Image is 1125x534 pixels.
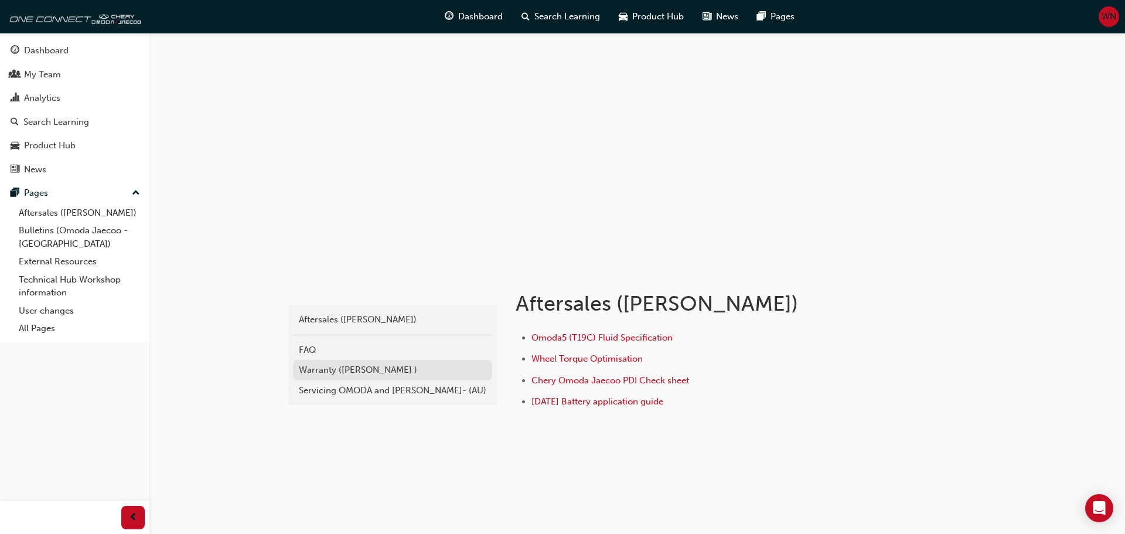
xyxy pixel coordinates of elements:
[5,182,145,204] button: Pages
[24,91,60,105] div: Analytics
[293,360,492,380] a: Warranty ([PERSON_NAME] )
[1085,494,1113,522] div: Open Intercom Messenger
[14,271,145,302] a: Technical Hub Workshop information
[521,9,530,24] span: search-icon
[531,375,689,386] a: Chery Omoda Jaecoo PDI Check sheet
[512,5,609,29] a: search-iconSearch Learning
[11,188,19,199] span: pages-icon
[293,380,492,401] a: Servicing OMODA and [PERSON_NAME]- (AU)
[771,10,795,23] span: Pages
[299,313,486,326] div: Aftersales ([PERSON_NAME])
[299,384,486,397] div: Servicing OMODA and [PERSON_NAME]- (AU)
[129,511,138,525] span: prev-icon
[11,93,19,104] span: chart-icon
[531,396,663,407] a: [DATE] Battery application guide
[5,87,145,109] a: Analytics
[534,10,600,23] span: Search Learning
[132,186,140,201] span: up-icon
[11,141,19,151] span: car-icon
[703,9,711,24] span: news-icon
[1099,6,1119,27] button: WN
[14,319,145,338] a: All Pages
[716,10,738,23] span: News
[619,9,628,24] span: car-icon
[11,117,19,128] span: search-icon
[14,302,145,320] a: User changes
[24,186,48,200] div: Pages
[5,38,145,182] button: DashboardMy TeamAnalyticsSearch LearningProduct HubNews
[24,139,76,152] div: Product Hub
[516,291,900,317] h1: Aftersales ([PERSON_NAME])
[293,309,492,330] a: Aftersales ([PERSON_NAME])
[748,5,804,29] a: pages-iconPages
[6,5,141,28] img: oneconnect
[5,64,145,86] a: My Team
[445,9,454,24] span: guage-icon
[11,46,19,56] span: guage-icon
[435,5,512,29] a: guage-iconDashboard
[24,44,69,57] div: Dashboard
[5,135,145,157] a: Product Hub
[757,9,766,24] span: pages-icon
[14,204,145,222] a: Aftersales ([PERSON_NAME])
[693,5,748,29] a: news-iconNews
[24,163,46,176] div: News
[11,70,19,80] span: people-icon
[14,253,145,271] a: External Resources
[531,332,673,343] a: Omoda5 (T19C) Fluid Specification
[24,68,61,81] div: My Team
[23,115,89,129] div: Search Learning
[14,222,145,253] a: Bulletins (Omoda Jaecoo - [GEOGRAPHIC_DATA])
[11,165,19,175] span: news-icon
[609,5,693,29] a: car-iconProduct Hub
[632,10,684,23] span: Product Hub
[293,340,492,360] a: FAQ
[299,363,486,377] div: Warranty ([PERSON_NAME] )
[1102,10,1116,23] span: WN
[5,111,145,133] a: Search Learning
[458,10,503,23] span: Dashboard
[531,353,643,364] a: Wheel Torque Optimisation
[299,343,486,357] div: FAQ
[5,40,145,62] a: Dashboard
[5,159,145,181] a: News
